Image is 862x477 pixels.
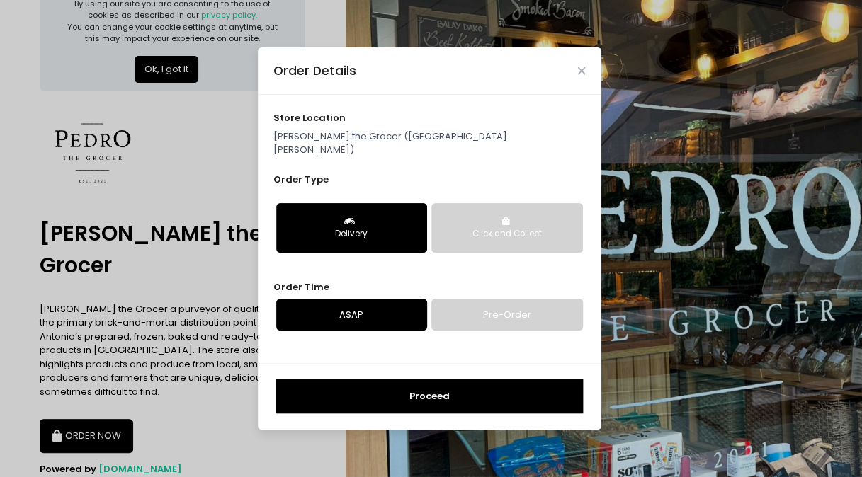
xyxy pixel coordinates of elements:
[431,203,582,253] button: Click and Collect
[276,203,427,253] button: Delivery
[276,379,583,413] button: Proceed
[273,173,329,186] span: Order Type
[431,299,582,331] a: Pre-Order
[578,67,585,74] button: Close
[286,228,417,241] div: Delivery
[273,62,356,80] div: Order Details
[273,111,346,125] span: store location
[441,228,572,241] div: Click and Collect
[273,130,585,157] p: [PERSON_NAME] the Grocer ([GEOGRAPHIC_DATA][PERSON_NAME])
[276,299,427,331] a: ASAP
[273,280,329,294] span: Order Time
